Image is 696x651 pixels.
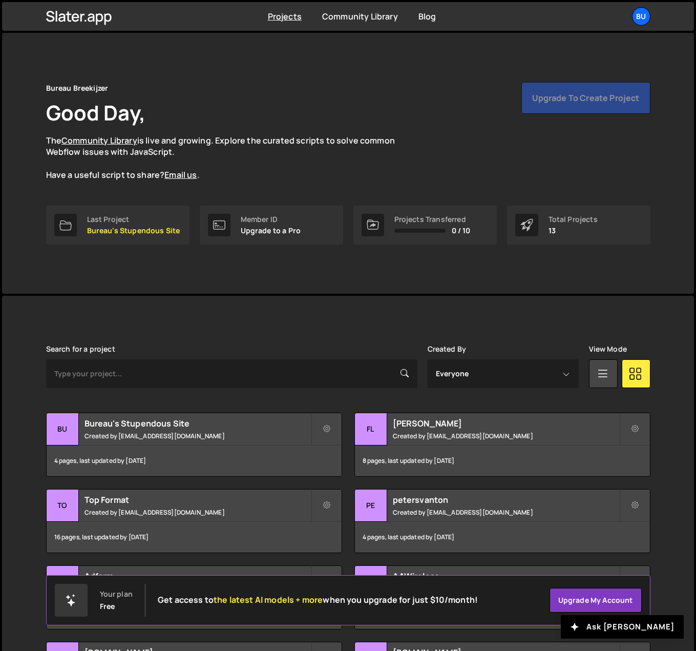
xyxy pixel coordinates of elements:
a: Ad Adfarm Created by [EMAIL_ADDRESS][DOMAIN_NAME] 8 pages, last updated by [DATE] [46,565,342,629]
small: Created by [EMAIL_ADDRESS][DOMAIN_NAME] [393,508,619,517]
div: 8 pages, last updated by [DATE] [355,445,650,476]
a: To Top Format Created by [EMAIL_ADDRESS][DOMAIN_NAME] 16 pages, last updated by [DATE] [46,489,342,553]
div: Bu [47,413,79,445]
span: the latest AI models + more [214,594,323,605]
h2: Adfarm [85,571,311,582]
a: Blog [418,11,436,22]
a: Community Library [322,11,398,22]
label: Created By [428,345,467,353]
p: Bureau's Stupendous Site [87,227,180,235]
div: Last Project [87,215,180,223]
div: 4 pages, last updated by [DATE] [47,445,342,476]
label: Search for a project [46,345,115,353]
a: Fl [PERSON_NAME] Created by [EMAIL_ADDRESS][DOMAIN_NAME] 8 pages, last updated by [DATE] [354,413,650,477]
p: The is live and growing. Explore the curated scripts to solve common Webflow issues with JavaScri... [46,135,415,181]
div: Bureau Breekijzer [46,82,109,94]
div: Projects Transferred [394,215,471,223]
div: To [47,490,79,522]
a: Community Library [61,135,137,146]
div: 16 pages, last updated by [DATE] [47,522,342,553]
div: Member ID [241,215,301,223]
a: Projects [268,11,302,22]
div: Your plan [100,590,133,598]
h2: AAWireless [393,571,619,582]
p: Upgrade to a Pro [241,227,301,235]
small: Created by [EMAIL_ADDRESS][DOMAIN_NAME] [393,432,619,440]
small: Created by [EMAIL_ADDRESS][DOMAIN_NAME] [85,508,311,517]
span: 0 / 10 [452,227,471,235]
h2: [PERSON_NAME] [393,418,619,429]
a: Bu [632,7,650,26]
a: Email us [164,169,197,180]
a: Bu Bureau's Stupendous Site Created by [EMAIL_ADDRESS][DOMAIN_NAME] 4 pages, last updated by [DATE] [46,413,342,477]
a: Upgrade my account [550,588,642,613]
div: pe [355,490,387,522]
input: Type your project... [46,359,417,388]
h2: Bureau's Stupendous Site [85,418,311,429]
h1: Good Day, [46,98,145,127]
a: pe petersvanton Created by [EMAIL_ADDRESS][DOMAIN_NAME] 4 pages, last updated by [DATE] [354,489,650,553]
small: Created by [EMAIL_ADDRESS][DOMAIN_NAME] [85,432,311,440]
div: Total Projects [549,215,598,223]
div: Fl [355,413,387,445]
a: AA AAWireless Created by [EMAIL_ADDRESS][DOMAIN_NAME] 5 pages, last updated by about [DATE] [354,565,650,629]
a: Last Project Bureau's Stupendous Site [46,206,189,245]
div: Free [100,602,115,611]
label: View Mode [589,345,627,353]
h2: petersvanton [393,494,619,505]
div: Ad [47,566,79,598]
h2: Top Format [85,494,311,505]
div: 4 pages, last updated by [DATE] [355,522,650,553]
p: 13 [549,227,598,235]
h2: Get access to when you upgrade for just $10/month! [158,595,478,605]
button: Ask [PERSON_NAME] [561,615,684,639]
div: AA [355,566,387,598]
